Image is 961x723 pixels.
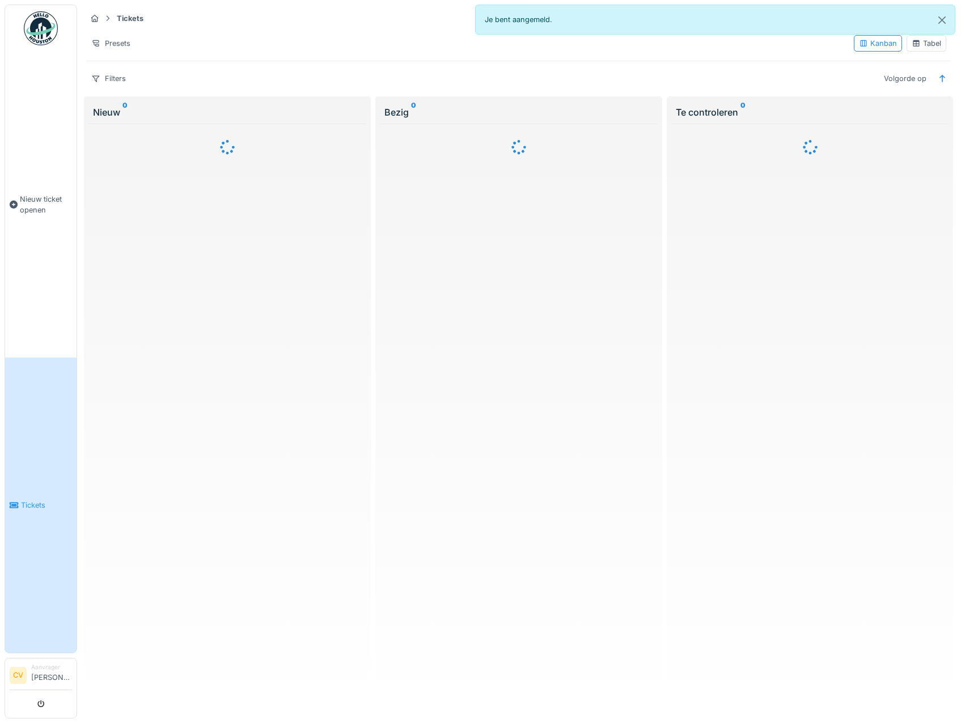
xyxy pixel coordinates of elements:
strong: Tickets [112,13,148,24]
li: [PERSON_NAME] [31,663,72,687]
sup: 0 [122,105,128,119]
span: Nieuw ticket openen [20,194,72,215]
div: Nieuw [93,105,362,119]
button: Close [929,5,955,35]
sup: 0 [411,105,416,119]
a: Tickets [5,358,77,653]
div: Filters [86,70,131,87]
img: Badge_color-CXgf-gQk.svg [24,11,58,45]
a: Nieuw ticket openen [5,52,77,358]
div: Te controleren [676,105,945,119]
span: Tickets [21,500,72,511]
div: Je bent aangemeld. [475,5,956,35]
div: Presets [86,35,136,52]
li: CV [10,667,27,684]
div: Volgorde op [879,70,932,87]
sup: 0 [740,105,746,119]
div: Kanban [859,38,897,49]
div: Aanvrager [31,663,72,671]
div: Bezig [384,105,653,119]
div: Tabel [912,38,941,49]
a: CV Aanvrager[PERSON_NAME] [10,663,72,690]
